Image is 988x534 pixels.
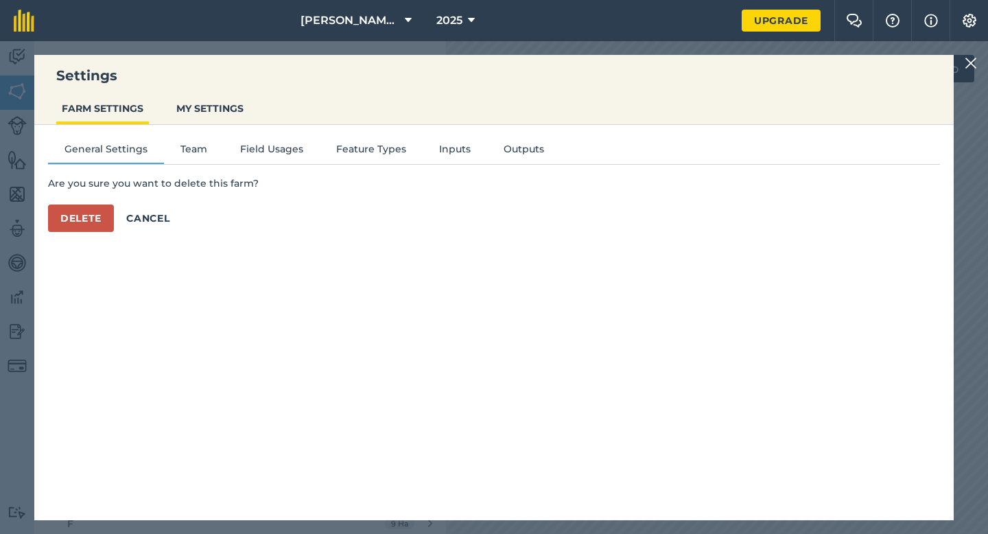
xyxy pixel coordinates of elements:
[961,14,978,27] img: A cog icon
[965,55,977,71] img: svg+xml;base64,PHN2ZyB4bWxucz0iaHR0cDovL3d3dy53My5vcmcvMjAwMC9zdmciIHdpZHRoPSIyMiIgaGVpZ2h0PSIzMC...
[436,12,462,29] span: 2025
[320,141,423,162] button: Feature Types
[14,10,34,32] img: fieldmargin Logo
[48,205,114,232] button: Delete
[924,12,938,29] img: svg+xml;base64,PHN2ZyB4bWxucz0iaHR0cDovL3d3dy53My5vcmcvMjAwMC9zdmciIHdpZHRoPSIxNyIgaGVpZ2h0PSIxNy...
[846,14,862,27] img: Two speech bubbles overlapping with the left bubble in the forefront
[114,205,182,232] button: Cancel
[742,10,821,32] a: Upgrade
[171,95,249,121] button: MY SETTINGS
[487,141,561,162] button: Outputs
[48,141,164,162] button: General Settings
[56,95,149,121] button: FARM SETTINGS
[301,12,399,29] span: [PERSON_NAME] & Sons Brookside
[164,141,224,162] button: Team
[34,66,954,85] h3: Settings
[423,141,487,162] button: Inputs
[884,14,901,27] img: A question mark icon
[48,176,940,191] p: Are you sure you want to delete this farm?
[224,141,320,162] button: Field Usages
